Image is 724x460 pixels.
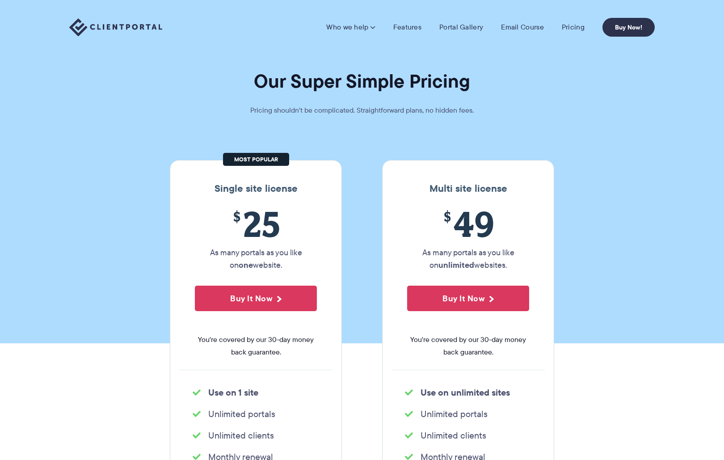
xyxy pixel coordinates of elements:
[405,408,531,420] li: Unlimited portals
[407,203,529,244] span: 49
[439,23,483,32] a: Portal Gallery
[602,18,655,37] a: Buy Now!
[421,386,510,399] strong: Use on unlimited sites
[391,183,545,194] h3: Multi site license
[326,23,375,32] a: Who we help
[195,203,317,244] span: 25
[407,286,529,311] button: Buy It Now
[195,246,317,271] p: As many portals as you like on website.
[438,259,474,271] strong: unlimited
[179,183,333,194] h3: Single site license
[195,286,317,311] button: Buy It Now
[195,333,317,359] span: You're covered by our 30-day money back guarantee.
[228,104,496,117] p: Pricing shouldn't be complicated. Straightforward plans, no hidden fees.
[208,386,258,399] strong: Use on 1 site
[562,23,585,32] a: Pricing
[405,429,531,442] li: Unlimited clients
[501,23,544,32] a: Email Course
[407,246,529,271] p: As many portals as you like on websites.
[393,23,421,32] a: Features
[407,333,529,359] span: You're covered by our 30-day money back guarantee.
[239,259,253,271] strong: one
[193,408,319,420] li: Unlimited portals
[193,429,319,442] li: Unlimited clients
